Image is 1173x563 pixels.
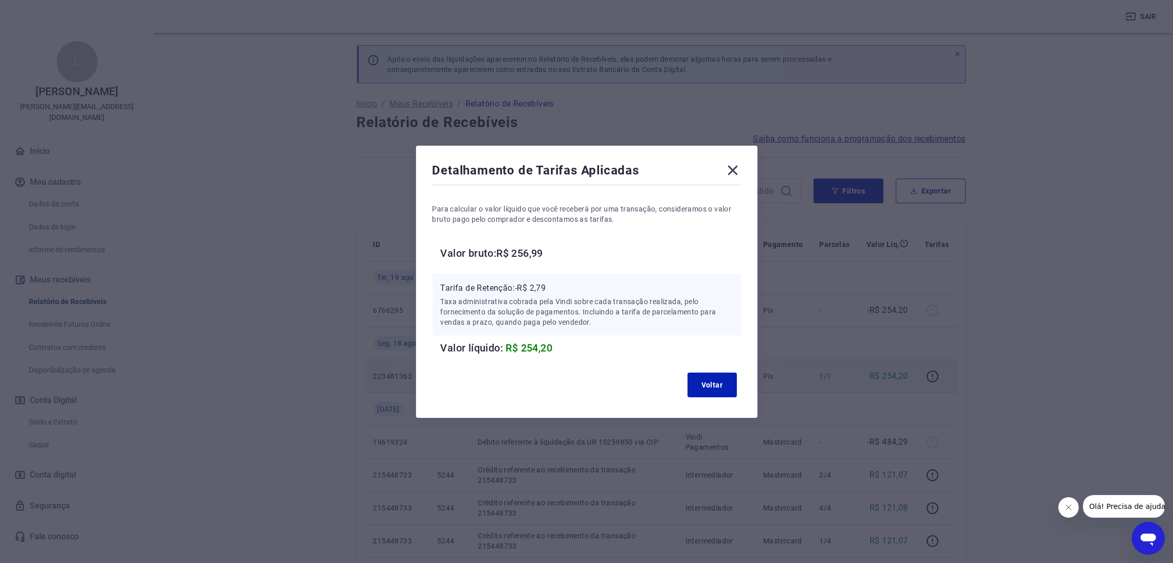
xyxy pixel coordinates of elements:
iframe: Fechar mensagem [1058,497,1079,518]
iframe: Mensagem da empresa [1083,495,1165,518]
p: Taxa administrativa cobrada pela Vindi sobre cada transação realizada, pelo fornecimento da soluç... [441,296,733,327]
p: Tarifa de Retenção: -R$ 2,79 [441,282,733,294]
button: Voltar [688,373,737,397]
h6: Valor líquido: [441,340,741,356]
span: Olá! Precisa de ajuda? [6,7,86,15]
h6: Valor bruto: R$ 256,99 [441,245,741,261]
iframe: Botão para abrir a janela de mensagens [1132,522,1165,555]
div: Detalhamento de Tarifas Aplicadas [432,162,741,183]
p: Para calcular o valor líquido que você receberá por uma transação, consideramos o valor bruto pag... [432,204,741,224]
span: R$ 254,20 [506,342,553,354]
